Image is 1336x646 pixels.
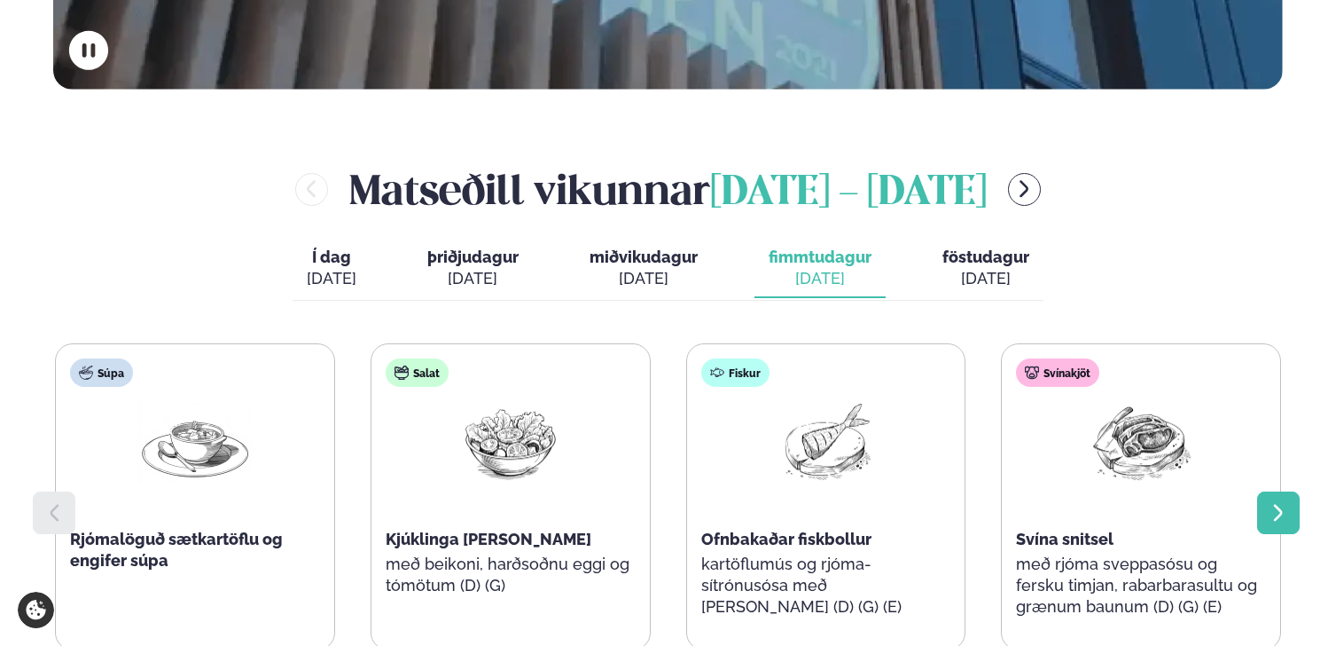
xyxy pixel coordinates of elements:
[427,248,519,266] span: þriðjudagur
[1016,358,1099,387] div: Svínakjöt
[769,401,882,484] img: Fish.png
[942,248,1029,266] span: föstudagur
[295,173,328,206] button: menu-btn-left
[386,554,636,596] p: með beikoni, harðsoðnu eggi og tómötum (D) (G)
[701,554,951,618] p: kartöflumús og rjóma-sítrónusósa með [PERSON_NAME] (D) (G) (E)
[427,268,519,289] div: [DATE]
[590,248,698,266] span: miðvikudagur
[1016,530,1113,548] span: Svína snitsel
[395,366,409,380] img: salad.svg
[79,366,93,380] img: soup.svg
[1084,401,1198,484] img: Pork-Meat.png
[386,358,449,387] div: Salat
[590,268,698,289] div: [DATE]
[710,366,724,380] img: fish.svg
[575,240,712,298] button: miðvikudagur [DATE]
[293,240,371,298] button: Í dag [DATE]
[769,268,871,289] div: [DATE]
[701,530,871,548] span: Ofnbakaðar fiskbollur
[701,358,770,387] div: Fiskur
[138,401,252,484] img: Soup.png
[928,240,1043,298] button: föstudagur [DATE]
[70,530,283,570] span: Rjómalöguð sætkartöflu og engifer súpa
[710,174,987,213] span: [DATE] - [DATE]
[386,530,591,548] span: Kjúklinga [PERSON_NAME]
[454,401,567,484] img: Salad.png
[769,248,871,266] span: fimmtudagur
[942,268,1029,289] div: [DATE]
[18,592,54,628] a: Cookie settings
[70,358,133,387] div: Súpa
[413,240,533,298] button: þriðjudagur [DATE]
[1016,554,1266,618] p: með rjóma sveppasósu og fersku timjan, rabarbarasultu og grænum baunum (D) (G) (E)
[754,240,886,298] button: fimmtudagur [DATE]
[349,161,987,218] h2: Matseðill vikunnar
[1008,173,1041,206] button: menu-btn-right
[1025,366,1039,380] img: pork.svg
[307,247,356,268] span: Í dag
[307,268,356,289] div: [DATE]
